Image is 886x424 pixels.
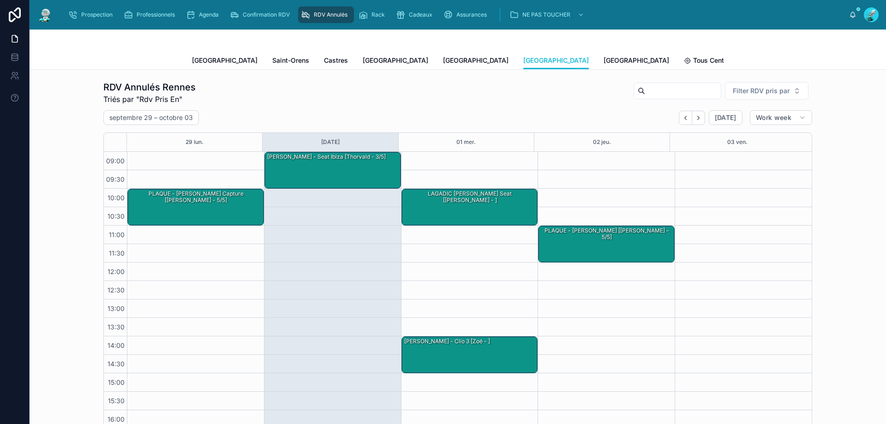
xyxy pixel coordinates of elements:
[105,212,127,220] span: 10:30
[103,94,196,105] span: Triés par "Rdv Pris En"
[243,11,290,18] span: Confirmation RDV
[227,6,296,23] a: Confirmation RDV
[105,360,127,368] span: 14:30
[539,226,674,262] div: PLAQUE - [PERSON_NAME] [[PERSON_NAME] - 5/5]
[81,11,113,18] span: Prospection
[523,56,589,65] span: [GEOGRAPHIC_DATA]
[314,11,347,18] span: RDV Annulés
[679,111,692,125] button: Back
[540,227,674,242] div: PLAQUE - [PERSON_NAME] [[PERSON_NAME] - 5/5]
[750,110,812,125] button: Work week
[106,378,127,386] span: 15:00
[103,81,196,94] h1: RDV Annulés Rennes
[725,82,808,100] button: Select Button
[371,11,385,18] span: Rack
[192,52,257,71] a: [GEOGRAPHIC_DATA]
[265,152,401,188] div: [PERSON_NAME] - Seat ibiza [Thorvald - 3/5]
[402,337,538,373] div: [PERSON_NAME] - Clio 3 [Zoé - ]
[356,6,391,23] a: Rack
[756,113,791,122] span: Work week
[507,6,589,23] a: NE PAS TOUCHER
[733,86,790,96] span: Filter RDV pris par
[105,305,127,312] span: 13:00
[107,231,127,239] span: 11:00
[105,323,127,331] span: 13:30
[321,133,340,151] button: [DATE]
[604,52,669,71] a: [GEOGRAPHIC_DATA]
[403,190,537,205] div: LAGADIC [PERSON_NAME] seat [[PERSON_NAME] - ]
[456,133,476,151] button: 01 mer.
[715,113,736,122] span: [DATE]
[443,56,509,65] span: [GEOGRAPHIC_DATA]
[443,52,509,71] a: [GEOGRAPHIC_DATA]
[441,6,493,23] a: Assurances
[363,52,428,71] a: [GEOGRAPHIC_DATA]
[522,11,570,18] span: NE PAS TOUCHER
[104,157,127,165] span: 09:00
[593,133,611,151] button: 02 jeu.
[693,56,734,65] span: Tous Centres
[692,111,705,125] button: Next
[104,175,127,183] span: 09:30
[523,52,589,70] a: [GEOGRAPHIC_DATA]
[37,7,54,22] img: App logo
[709,110,742,125] button: [DATE]
[137,11,175,18] span: Professionnels
[266,153,387,161] div: [PERSON_NAME] - Seat ibiza [Thorvald - 3/5]
[186,133,204,151] button: 29 lun.
[393,6,439,23] a: Cadeaux
[105,286,127,294] span: 12:30
[129,190,263,205] div: PLAQUE - [PERSON_NAME] capture [[PERSON_NAME] - 5/5]
[409,11,432,18] span: Cadeaux
[105,341,127,349] span: 14:00
[109,113,193,122] h2: septembre 29 – octobre 03
[272,52,309,71] a: Saint-Orens
[106,397,127,405] span: 15:30
[604,56,669,65] span: [GEOGRAPHIC_DATA]
[107,249,127,257] span: 11:30
[66,6,119,23] a: Prospection
[61,5,849,25] div: scrollable content
[402,189,538,225] div: LAGADIC [PERSON_NAME] seat [[PERSON_NAME] - ]
[727,133,748,151] button: 03 ven.
[183,6,225,23] a: Agenda
[456,11,487,18] span: Assurances
[324,52,348,71] a: Castres
[272,56,309,65] span: Saint-Orens
[363,56,428,65] span: [GEOGRAPHIC_DATA]
[105,194,127,202] span: 10:00
[192,56,257,65] span: [GEOGRAPHIC_DATA]
[105,415,127,423] span: 16:00
[199,11,219,18] span: Agenda
[403,337,491,346] div: [PERSON_NAME] - Clio 3 [Zoé - ]
[121,6,181,23] a: Professionnels
[128,189,263,225] div: PLAQUE - [PERSON_NAME] capture [[PERSON_NAME] - 5/5]
[324,56,348,65] span: Castres
[298,6,354,23] a: RDV Annulés
[105,268,127,275] span: 12:00
[684,52,734,71] a: Tous Centres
